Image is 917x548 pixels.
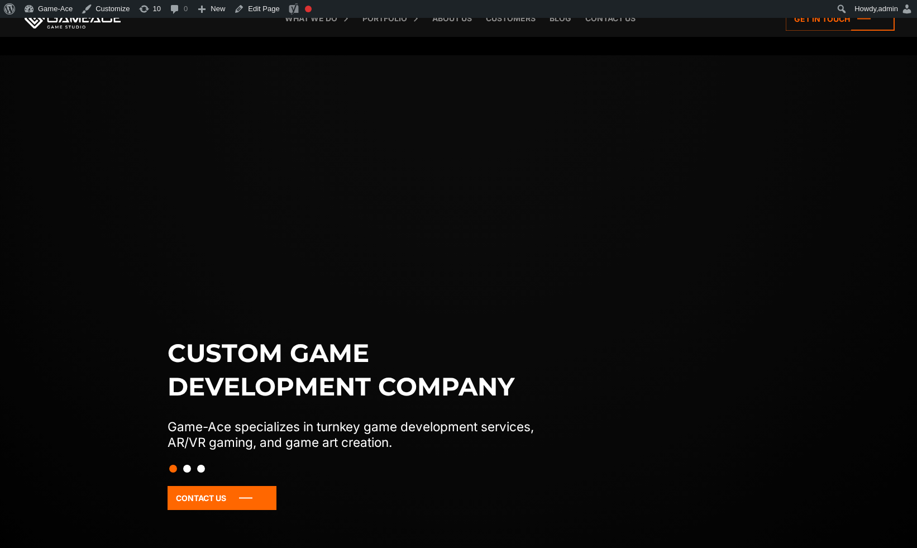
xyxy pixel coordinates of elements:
div: Focus keyphrase not set [305,6,312,12]
h1: Custom game development company [168,336,557,403]
a: Get in touch [786,7,895,31]
button: Slide 3 [197,459,205,478]
p: Game-Ace specializes in turnkey game development services, AR/VR gaming, and game art creation. [168,419,557,450]
span: admin [878,4,898,13]
button: Slide 2 [183,459,191,478]
a: Contact Us [168,486,276,510]
button: Slide 1 [169,459,177,478]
